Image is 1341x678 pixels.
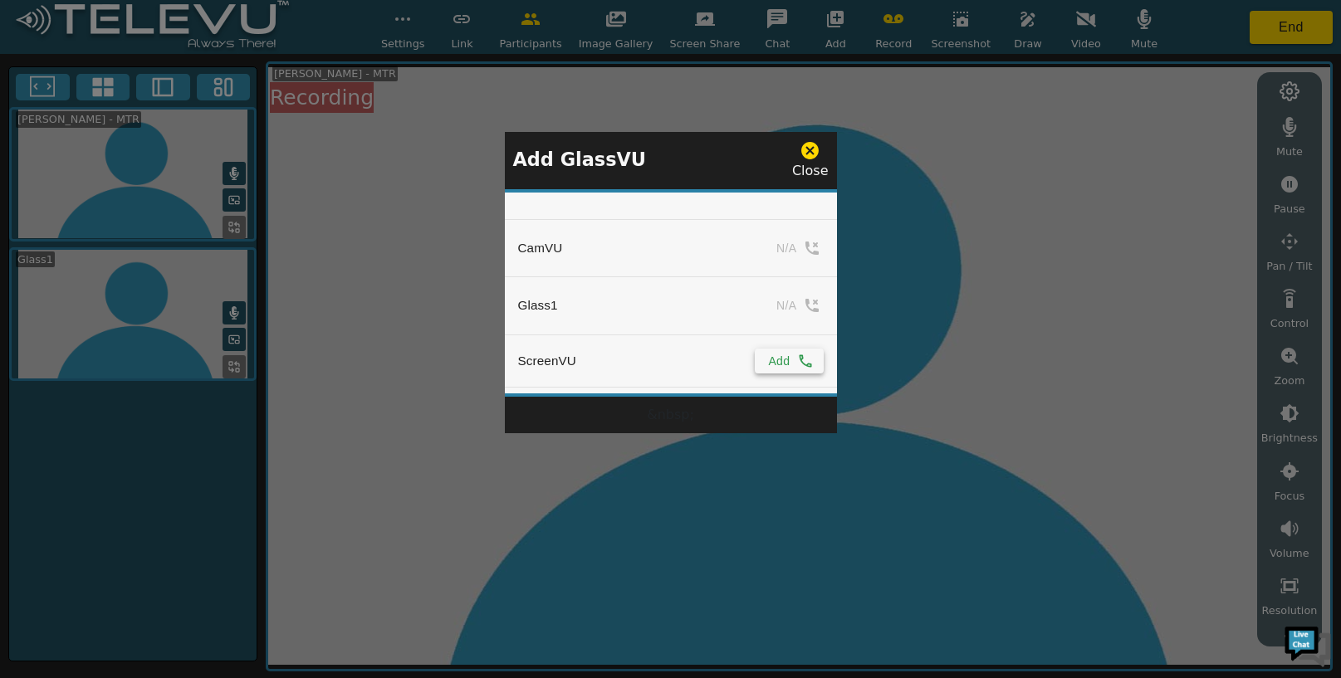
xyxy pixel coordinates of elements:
div: Chat with us now [86,87,279,109]
img: d_736959983_company_1615157101543_736959983 [28,77,70,119]
div: Minimize live chat window [272,8,312,48]
div: &nbsp; [505,397,837,433]
div: ScreenVU [518,352,576,370]
table: simple table [505,193,837,388]
textarea: Type your message and hit 'Enter' [8,453,316,511]
div: Glass1 [518,296,558,315]
div: Close [792,140,829,181]
span: We're online! [96,209,229,377]
button: Add [755,349,823,373]
p: Add GlassVU [513,146,647,174]
img: Chat Widget [1283,620,1333,670]
div: CamVU [518,239,563,257]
